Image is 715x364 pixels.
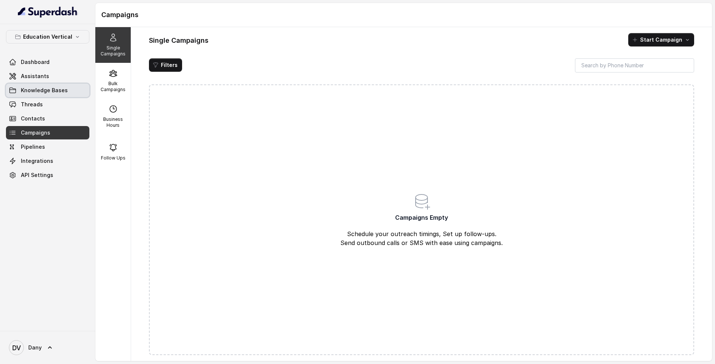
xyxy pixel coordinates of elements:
[6,126,89,139] a: Campaigns
[628,33,694,46] button: Start Campaign
[21,115,45,122] span: Contacts
[6,168,89,182] a: API Settings
[23,32,72,41] p: Education Vertical
[575,58,694,73] input: Search by Phone Number
[21,129,50,136] span: Campaigns
[21,101,43,108] span: Threads
[6,98,89,111] a: Threads
[21,73,49,80] span: Assistants
[101,155,125,161] p: Follow Ups
[6,337,89,358] a: Dany
[21,58,50,66] span: Dashboard
[149,58,182,72] button: Filters
[6,30,89,44] button: Education Vertical
[98,81,128,93] p: Bulk Campaigns
[21,171,53,179] span: API Settings
[21,143,45,151] span: Pipelines
[6,84,89,97] a: Knowledge Bases
[98,45,128,57] p: Single Campaigns
[6,140,89,154] a: Pipelines
[6,112,89,125] a: Contacts
[395,213,448,222] span: Campaigns Empty
[6,70,89,83] a: Assistants
[6,154,89,168] a: Integrations
[6,55,89,69] a: Dashboard
[149,35,209,46] h1: Single Campaigns
[28,344,42,351] span: Dany
[12,344,21,352] text: DV
[98,116,128,128] p: Business Hours
[21,157,53,165] span: Integrations
[101,9,706,21] h1: Campaigns
[21,87,68,94] span: Knowledge Bases
[18,6,78,18] img: light.svg
[295,229,549,247] p: Schedule your outreach timings, Set up follow-ups. Send outbound calls or SMS with ease using cam...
